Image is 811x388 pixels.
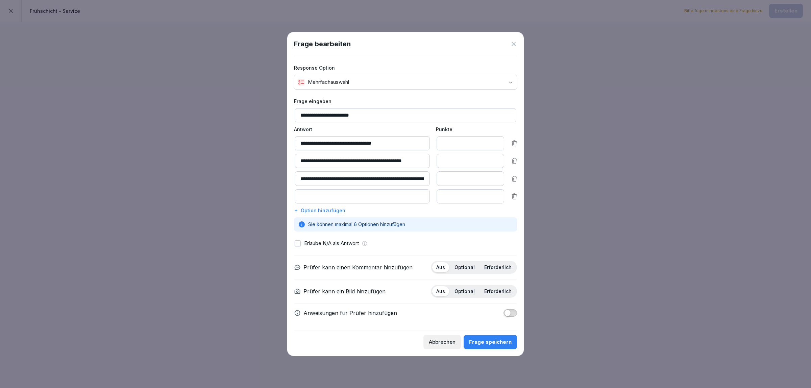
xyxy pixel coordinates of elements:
div: Abbrechen [429,338,456,346]
button: Abbrechen [423,335,461,349]
p: Prüfer kann einen Kommentar hinzufügen [303,263,413,271]
p: Erlaube N/A als Antwort [304,240,359,247]
p: Aus [436,264,445,270]
p: Aus [436,288,445,294]
p: Optional [454,288,475,294]
div: Sie können maximal 6 Optionen hinzufügen [294,217,517,232]
div: Frage speichern [469,338,512,346]
button: Frage speichern [464,335,517,349]
p: Punkte [436,126,503,133]
label: Response Option [294,64,517,71]
p: Prüfer kann ein Bild hinzufügen [303,287,386,295]
p: Erforderlich [484,264,512,270]
label: Frage eingeben [294,98,517,105]
p: Anweisungen für Prüfer hinzufügen [303,309,397,317]
p: Antwort [294,126,429,133]
p: Optional [454,264,475,270]
p: Erforderlich [484,288,512,294]
div: Option hinzufügen [294,207,517,214]
h1: Frage bearbeiten [294,39,351,49]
